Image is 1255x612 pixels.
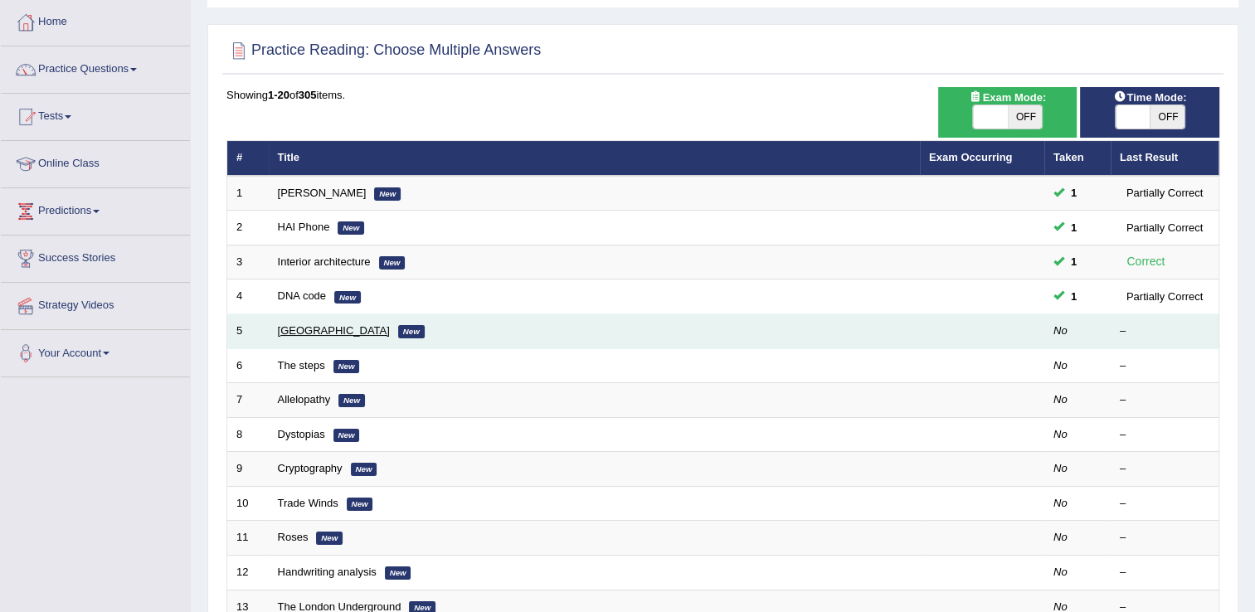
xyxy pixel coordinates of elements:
[1,283,190,324] a: Strategy Videos
[227,211,269,245] td: 2
[227,176,269,211] td: 1
[278,289,327,302] a: DNA code
[227,279,269,314] td: 4
[227,555,269,590] td: 12
[1120,288,1209,305] div: Partially Correct
[379,256,406,270] em: New
[1,141,190,182] a: Online Class
[398,325,425,338] em: New
[1120,252,1172,271] div: Correct
[1120,530,1209,546] div: –
[1111,141,1219,176] th: Last Result
[1107,89,1193,106] span: Time Mode:
[278,255,371,268] a: Interior architecture
[1120,219,1209,236] div: Partially Correct
[278,531,309,543] a: Roses
[1,94,190,135] a: Tests
[385,566,411,580] em: New
[1120,496,1209,512] div: –
[347,498,373,511] em: New
[227,452,269,487] td: 9
[1120,358,1209,374] div: –
[1120,427,1209,443] div: –
[962,89,1052,106] span: Exam Mode:
[1120,461,1209,477] div: –
[227,521,269,556] td: 11
[1064,219,1083,236] span: You can still take this question
[299,89,317,101] b: 305
[278,221,330,233] a: HAI Phone
[1053,428,1068,440] em: No
[1064,253,1083,270] span: You can still take this question
[226,87,1219,103] div: Showing of items.
[1053,324,1068,337] em: No
[1008,105,1043,129] span: OFF
[1120,323,1209,339] div: –
[1053,497,1068,509] em: No
[227,383,269,418] td: 7
[1053,359,1068,372] em: No
[278,393,331,406] a: Allelopathy
[278,428,325,440] a: Dystopias
[1064,288,1083,305] span: You can still take this question
[1044,141,1111,176] th: Taken
[278,497,338,509] a: Trade Winds
[1,46,190,88] a: Practice Questions
[1,236,190,277] a: Success Stories
[1120,184,1209,202] div: Partially Correct
[269,141,920,176] th: Title
[334,291,361,304] em: New
[338,221,364,235] em: New
[278,187,367,199] a: [PERSON_NAME]
[1,188,190,230] a: Predictions
[333,429,360,442] em: New
[278,462,343,474] a: Cryptography
[268,89,289,101] b: 1-20
[226,38,541,63] h2: Practice Reading: Choose Multiple Answers
[1120,565,1209,580] div: –
[929,151,1012,163] a: Exam Occurring
[227,314,269,349] td: 5
[1053,462,1068,474] em: No
[227,486,269,521] td: 10
[278,359,325,372] a: The steps
[338,394,365,407] em: New
[227,348,269,383] td: 6
[316,532,343,545] em: New
[1064,184,1083,202] span: You can still take this question
[1,330,190,372] a: Your Account
[1053,393,1068,406] em: No
[227,141,269,176] th: #
[227,417,269,452] td: 8
[278,566,377,578] a: Handwriting analysis
[1053,531,1068,543] em: No
[333,360,360,373] em: New
[227,245,269,279] td: 3
[1053,566,1068,578] em: No
[278,324,390,337] a: [GEOGRAPHIC_DATA]
[938,87,1077,138] div: Show exams occurring in exams
[351,463,377,476] em: New
[1150,105,1184,129] span: OFF
[374,187,401,201] em: New
[1120,392,1209,408] div: –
